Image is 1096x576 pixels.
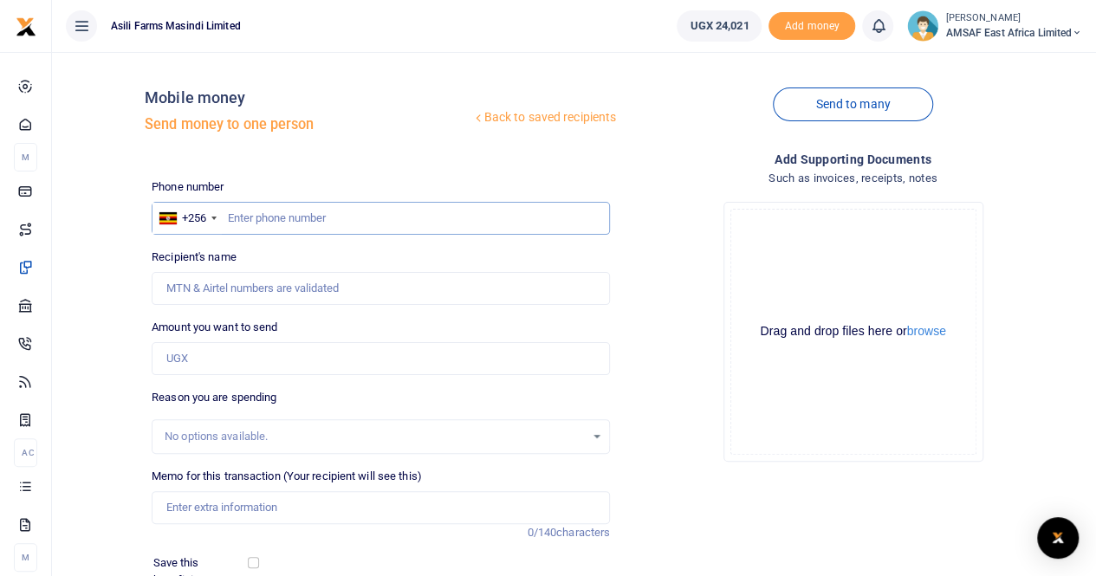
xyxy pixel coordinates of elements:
h4: Such as invoices, receipts, notes [624,169,1082,188]
img: profile-user [907,10,938,42]
div: File Uploader [723,202,983,462]
a: Back to saved recipients [471,102,618,133]
input: MTN & Airtel numbers are validated [152,272,610,305]
label: Memo for this transaction (Your recipient will see this) [152,468,422,485]
li: Toup your wallet [768,12,855,41]
div: Open Intercom Messenger [1037,517,1079,559]
li: Wallet ballance [670,10,768,42]
h5: Send money to one person [145,116,470,133]
img: logo-small [16,16,36,37]
h4: Mobile money [145,88,470,107]
li: Ac [14,438,37,467]
div: +256 [182,210,206,227]
span: AMSAF East Africa Limited [945,25,1082,41]
a: profile-user [PERSON_NAME] AMSAF East Africa Limited [907,10,1082,42]
label: Reason you are spending [152,389,276,406]
span: characters [556,526,610,539]
a: UGX 24,021 [677,10,762,42]
div: Drag and drop files here or [731,323,976,340]
span: Asili Farms Masindi Limited [104,18,248,34]
a: logo-small logo-large logo-large [16,19,36,32]
small: [PERSON_NAME] [945,11,1082,26]
a: Send to many [773,87,932,121]
label: Amount you want to send [152,319,277,336]
label: Phone number [152,178,224,196]
h4: Add supporting Documents [624,150,1082,169]
button: browse [907,325,946,337]
a: Add money [768,18,855,31]
li: M [14,543,37,572]
input: Enter phone number [152,202,610,235]
input: Enter extra information [152,491,610,524]
div: No options available. [165,428,585,445]
label: Recipient's name [152,249,237,266]
li: M [14,143,37,172]
span: Add money [768,12,855,41]
div: Uganda: +256 [152,203,222,234]
span: UGX 24,021 [690,17,749,35]
input: UGX [152,342,610,375]
span: 0/140 [528,526,557,539]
